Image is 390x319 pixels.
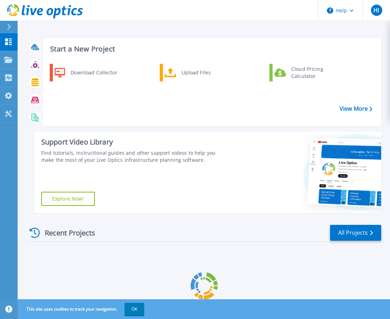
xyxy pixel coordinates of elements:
a: View More [340,105,372,112]
div: Download Collector [67,66,120,80]
a: Cloud Pricing Calculator [269,64,342,81]
div: Find tutorials, instructional guides and other support videos to help you make the most of your L... [41,149,221,164]
a: Explore Now! [41,192,95,206]
span: This site uses cookies to track your navigation. [19,303,144,315]
a: Upload Files [160,64,232,81]
div: Upload Files [178,66,230,80]
div: Support Video Library [41,137,221,147]
button: OK [124,303,144,315]
a: All Projects [330,225,381,241]
h3: Start a New Project [50,45,372,53]
div: Recent Projects [27,224,105,241]
a: Download Collector [50,64,122,81]
div: Cloud Pricing Calculator [288,66,340,80]
span: HI [373,7,379,13]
